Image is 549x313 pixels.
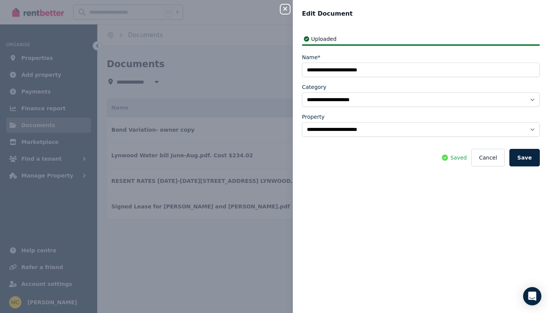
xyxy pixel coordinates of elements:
[302,35,540,43] div: Uploaded
[471,149,504,166] button: Cancel
[523,287,541,305] div: Open Intercom Messenger
[302,83,326,91] label: Category
[509,149,540,166] button: Save
[302,9,353,18] span: Edit Document
[302,53,320,61] label: Name*
[450,154,467,161] span: Saved
[302,113,324,121] label: Property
